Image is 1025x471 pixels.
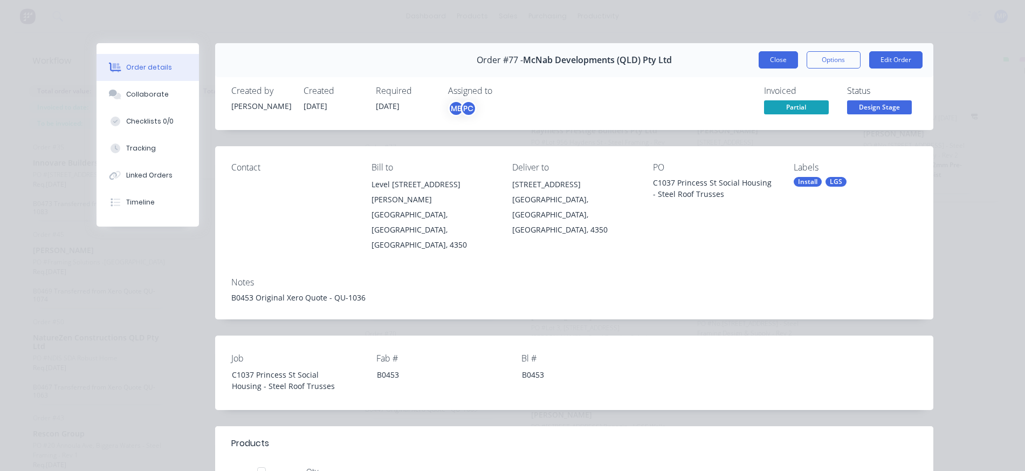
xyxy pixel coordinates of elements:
div: Level [STREET_ADDRESS][PERSON_NAME][GEOGRAPHIC_DATA], [GEOGRAPHIC_DATA], [GEOGRAPHIC_DATA], 4350 [372,177,495,252]
div: Required [376,86,435,96]
div: Bill to [372,162,495,173]
div: [STREET_ADDRESS] [512,177,636,192]
button: Design Stage [847,100,912,117]
button: Order details [97,54,199,81]
button: Close [759,51,798,69]
label: Bl # [521,352,656,365]
div: Invoiced [764,86,834,96]
div: [GEOGRAPHIC_DATA], [GEOGRAPHIC_DATA], [GEOGRAPHIC_DATA], 4350 [512,192,636,237]
div: ME [448,100,464,117]
div: Deliver to [512,162,636,173]
div: Order details [126,63,172,72]
div: C1037 Princess St Social Housing - Steel Roof Trusses [653,177,776,200]
button: Linked Orders [97,162,199,189]
div: B0453 [368,367,503,383]
div: Created [304,86,363,96]
div: Assigned to [448,86,556,96]
span: Design Stage [847,100,912,114]
div: [GEOGRAPHIC_DATA], [GEOGRAPHIC_DATA], [GEOGRAPHIC_DATA], 4350 [372,207,495,252]
button: MEPC [448,100,477,117]
span: McNab Developments (QLD) Pty Ltd [523,55,672,65]
div: B0453 [513,367,648,383]
button: Options [807,51,861,69]
button: Checklists 0/0 [97,108,199,135]
div: Tracking [126,144,156,153]
div: PC [460,100,477,117]
div: Products [231,437,269,450]
span: Partial [764,100,829,114]
span: Order #77 - [477,55,523,65]
button: Timeline [97,189,199,216]
div: Labels [794,162,917,173]
div: C1037 Princess St Social Housing - Steel Roof Trusses [223,367,358,394]
div: Contact [231,162,355,173]
div: Notes [231,277,917,288]
div: [STREET_ADDRESS][GEOGRAPHIC_DATA], [GEOGRAPHIC_DATA], [GEOGRAPHIC_DATA], 4350 [512,177,636,237]
div: Level [STREET_ADDRESS][PERSON_NAME] [372,177,495,207]
label: Fab # [376,352,511,365]
div: Created by [231,86,291,96]
div: Install [794,177,822,187]
label: Job [231,352,366,365]
button: Collaborate [97,81,199,108]
div: Linked Orders [126,170,173,180]
div: Timeline [126,197,155,207]
div: PO [653,162,776,173]
div: Collaborate [126,90,169,99]
button: Tracking [97,135,199,162]
span: [DATE] [304,101,327,111]
span: [DATE] [376,101,400,111]
div: Checklists 0/0 [126,117,174,126]
div: B0453 Original Xero Quote - QU-1036 [231,292,917,303]
button: Edit Order [869,51,923,69]
div: Status [847,86,917,96]
div: LGS [825,177,847,187]
div: [PERSON_NAME] [231,100,291,112]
